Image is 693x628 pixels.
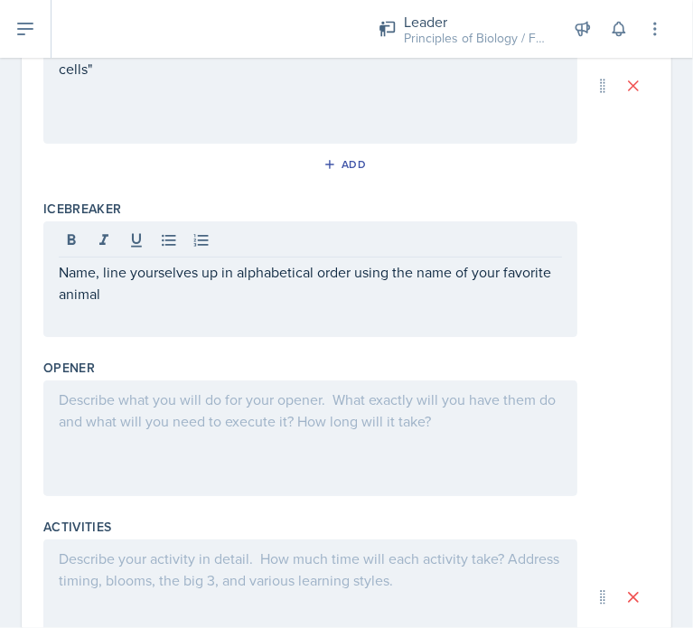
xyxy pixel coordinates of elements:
div: Leader [404,11,548,33]
label: Activities [43,518,112,536]
p: Icebreaker, Build a living cell, [MEDICAL_DATA] courtroom, Frogger "virus vs cells" [59,36,562,80]
div: Add [327,157,366,172]
label: Icebreaker [43,200,122,218]
div: Principles of Biology / Fall 2025 [404,29,548,48]
button: Add [317,151,376,178]
p: Name, line yourselves up in alphabetical order using the name of your favorite animal [59,261,562,305]
label: Opener [43,359,95,377]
